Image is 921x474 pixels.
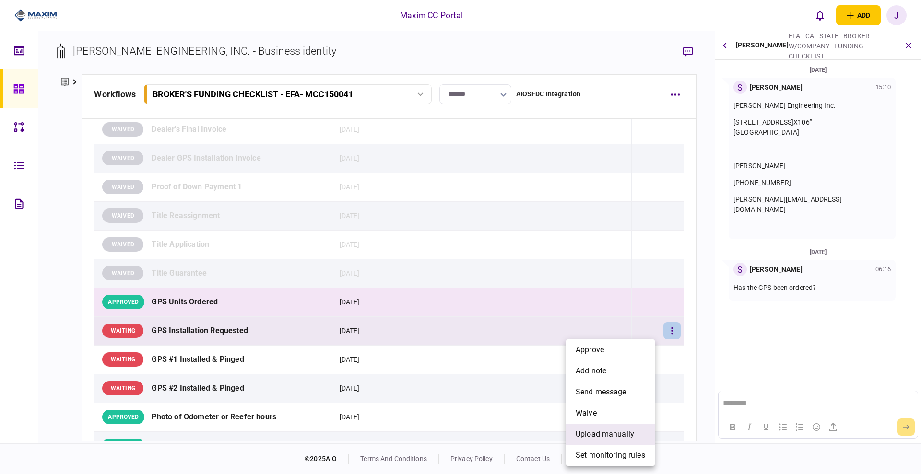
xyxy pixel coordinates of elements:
[4,8,195,17] body: Rich Text Area. Press ALT-0 for help.
[576,450,645,461] span: set monitoring rules
[576,386,626,398] span: send message
[576,344,604,356] span: approve
[576,365,606,377] span: add note
[576,428,634,440] span: upload manually
[576,407,597,419] span: waive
